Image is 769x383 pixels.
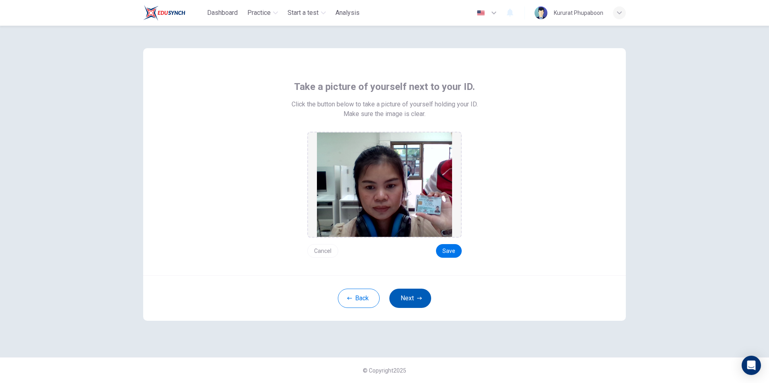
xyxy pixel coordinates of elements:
[436,244,462,258] button: Save
[335,8,360,18] span: Analysis
[244,6,281,20] button: Practice
[535,6,547,19] img: Profile picture
[284,6,329,20] button: Start a test
[332,6,363,20] button: Analysis
[554,8,603,18] div: Kururat Phupaboon
[363,367,406,374] span: © Copyright 2025
[143,5,185,21] img: Train Test logo
[476,10,486,16] img: en
[247,8,271,18] span: Practice
[207,8,238,18] span: Dashboard
[288,8,319,18] span: Start a test
[294,80,475,93] span: Take a picture of yourself next to your ID.
[204,6,241,20] button: Dashboard
[307,244,338,258] button: Cancel
[143,5,204,21] a: Train Test logo
[317,132,452,237] img: preview screemshot
[343,109,426,119] span: Make sure the image is clear.
[338,289,380,308] button: Back
[742,356,761,375] div: Open Intercom Messenger
[292,100,478,109] span: Click the button below to take a picture of yourself holding your ID.
[389,289,431,308] button: Next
